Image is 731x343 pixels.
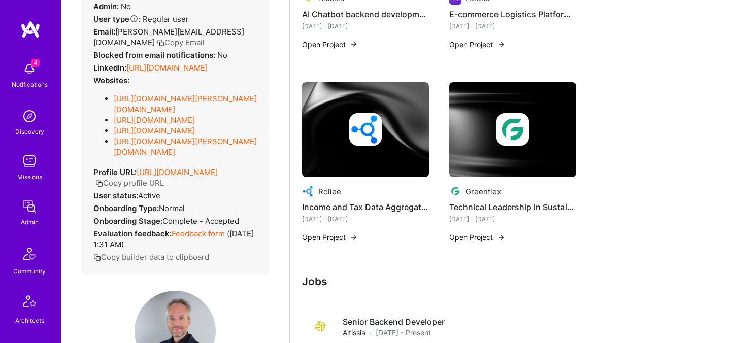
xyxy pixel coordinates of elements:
[376,327,431,338] span: [DATE] - Present
[449,232,505,243] button: Open Project
[162,216,239,226] span: Complete - Accepted
[497,40,505,48] img: arrow-right
[310,316,330,336] img: Company logo
[93,50,217,60] strong: Blocked from email notifications:
[93,203,159,213] strong: Onboarding Type:
[19,196,40,217] img: admin teamwork
[19,151,40,171] img: teamwork
[93,27,244,47] span: [PERSON_NAME][EMAIL_ADDRESS][DOMAIN_NAME]
[370,327,372,338] span: ·
[449,200,576,214] h4: Technical Leadership in Sustainability Solutions
[93,27,115,37] strong: Email:
[302,200,429,214] h4: Income and Tax Data Aggregation System
[449,21,576,31] div: [DATE] - [DATE]
[138,191,160,200] span: Active
[302,185,314,197] img: Company logo
[17,171,42,182] div: Missions
[302,8,429,21] h4: AI Chatbot backend development with Golang
[20,20,41,39] img: logo
[93,76,129,85] strong: Websites:
[114,126,195,135] a: [URL][DOMAIN_NAME]
[114,94,257,114] a: [URL][DOMAIN_NAME][PERSON_NAME][DOMAIN_NAME]
[137,167,218,177] a: [URL][DOMAIN_NAME]
[496,113,529,146] img: Company logo
[466,186,501,197] div: Greenflex
[302,39,358,50] button: Open Project
[157,37,205,48] button: Copy Email
[318,186,341,197] div: Rollee
[349,113,382,146] img: Company logo
[21,217,39,227] div: Admin
[126,63,208,73] a: [URL][DOMAIN_NAME]
[449,8,576,21] h4: E-commerce Logistics Platform Development
[93,50,227,60] div: No
[93,14,189,24] div: Regular user
[15,315,44,326] div: Architects
[302,214,429,224] div: [DATE] - [DATE]
[93,254,101,261] i: icon Copy
[449,39,505,50] button: Open Project
[31,59,40,67] span: 4
[17,291,42,315] img: Architects
[114,136,257,157] a: [URL][DOMAIN_NAME][PERSON_NAME][DOMAIN_NAME]
[302,232,358,243] button: Open Project
[93,167,137,177] strong: Profile URL:
[302,82,429,178] img: cover
[343,327,365,338] span: Altissia
[93,191,138,200] strong: User status:
[449,82,576,178] img: cover
[93,229,172,238] strong: Evaluation feedback:
[302,21,429,31] div: [DATE] - [DATE]
[93,228,257,250] div: ( [DATE] 1:31 AM )
[93,216,162,226] strong: Onboarding Stage:
[12,79,48,90] div: Notifications
[114,115,195,125] a: [URL][DOMAIN_NAME]
[343,316,445,327] h4: Senior Backend Developer
[93,2,119,11] strong: Admin:
[19,106,40,126] img: discovery
[350,233,358,242] img: arrow-right
[129,14,139,23] i: Help
[350,40,358,48] img: arrow-right
[13,266,46,277] div: Community
[93,252,209,262] button: Copy builder data to clipboard
[15,126,44,137] div: Discovery
[93,63,126,73] strong: LinkedIn:
[302,275,698,288] h3: Jobs
[93,1,131,12] div: No
[449,214,576,224] div: [DATE] - [DATE]
[159,203,185,213] span: normal
[19,59,40,79] img: bell
[497,233,505,242] img: arrow-right
[93,14,141,24] strong: User type :
[17,242,42,266] img: Community
[449,185,461,197] img: Company logo
[157,39,164,47] i: icon Copy
[95,180,103,187] i: icon Copy
[172,229,225,238] a: Feedback form
[95,178,164,188] button: Copy profile URL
